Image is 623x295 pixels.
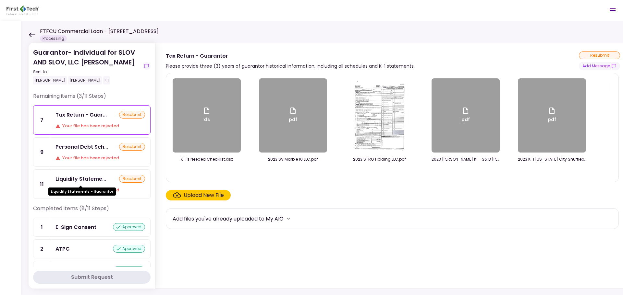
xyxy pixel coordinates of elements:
img: Partner icon [6,6,39,15]
div: pdf [461,107,470,124]
div: 2023 K-1 Ohio City Shuffleboard - S& B Buckley Family Trust.pdf [518,156,586,162]
div: Liquidity Statements - Guarantor [55,175,106,183]
div: 2023 STRG Holding LLC.pdf [345,156,413,162]
button: Submit Request [33,271,151,284]
div: Liquidity Statements - Guarantor [48,187,116,196]
div: pdf [289,107,297,124]
div: 2 [33,240,50,258]
div: Completed items (8/11 Steps) [33,205,151,218]
div: [PERSON_NAME] [68,76,102,85]
div: Remaining items (3/11 Steps) [33,92,151,105]
div: 2023 Teddy Rider K1 - S& B Buckley Family Trust.pdf [432,156,500,162]
a: 1E-Sign Consentapproved [33,218,151,237]
a: 11Liquidity Statements - GuarantorresubmitYour file has been rejected [33,169,151,199]
div: K-1's Needed Checklist.xlsx [173,156,241,162]
div: Personal Debt Schedule [55,143,108,151]
div: Your file has been rejected [55,155,145,161]
div: Processing [40,35,67,42]
div: xls [203,107,211,124]
div: CRE Owned Worksheet [55,267,113,283]
div: 9 [33,138,50,166]
div: resubmit [119,143,145,151]
button: show-messages [579,62,620,70]
div: approved [113,223,145,231]
div: Guarantor- Individual for SLOV AND SLOV, LLC [PERSON_NAME] [33,48,140,85]
button: more [284,214,293,223]
div: Sent to: [33,69,140,75]
div: 7 [33,106,50,134]
div: resubmit [119,175,145,183]
div: Submit Request [71,273,113,281]
span: Click here to upload the required document [166,190,231,200]
div: resubmit [579,51,620,59]
a: 7Tax Return - GuarantorresubmitYour file has been rejected [33,105,151,135]
div: +1 [103,76,110,85]
div: 1 [33,218,50,236]
div: E-Sign Consent [55,223,96,231]
div: Tax Return - Guarantor [166,52,415,60]
a: 3CRE Owned Worksheetapproved [33,261,151,288]
button: show-messages [143,62,151,70]
div: Your file has been rejected [55,123,145,129]
div: Upload New File [184,191,224,199]
div: [PERSON_NAME] [33,76,67,85]
a: 9Personal Debt ScheduleresubmitYour file has been rejected [33,137,151,167]
div: approved [113,267,145,274]
div: ATPC [55,245,70,253]
div: 3 [33,261,50,288]
h1: FTFCU Commercial Loan - [STREET_ADDRESS] [40,28,159,35]
a: 2ATPCapproved [33,239,151,258]
button: Open menu [605,3,620,18]
div: Please provide three (3) years of guarantor historical information, including all schedules and K... [166,62,415,70]
div: pdf [548,107,556,124]
div: Tax Return - Guarantor [55,111,107,119]
div: resubmit [119,111,145,119]
div: Add files you've already uploaded to My AIO [173,215,284,223]
div: 11 [33,170,50,199]
div: approved [113,245,145,253]
div: 2023 SV Marble 10 LLC.pdf [259,156,327,162]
